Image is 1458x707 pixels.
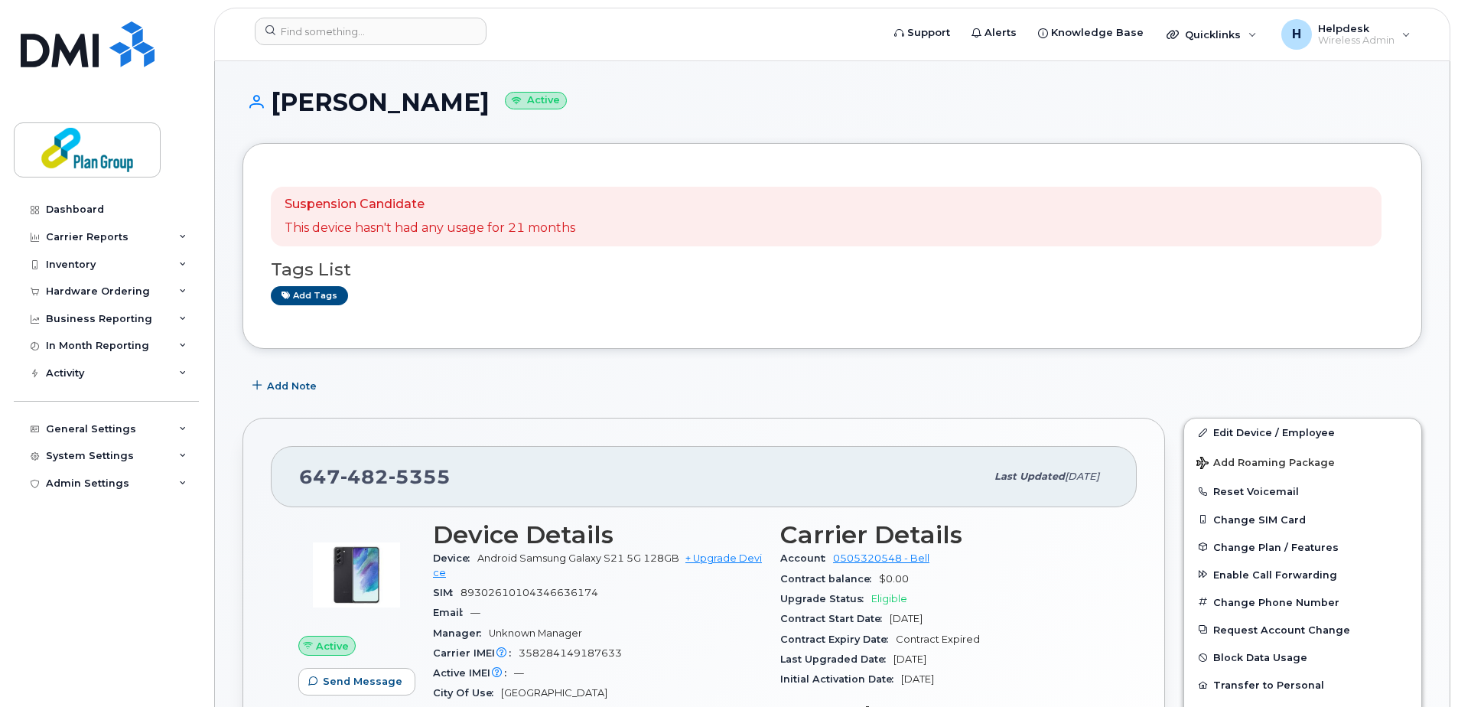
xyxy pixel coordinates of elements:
span: Contract Expired [896,634,980,645]
span: Last updated [994,471,1065,482]
button: Block Data Usage [1184,643,1421,671]
span: Android Samsung Galaxy S21 5G 128GB [477,552,679,564]
span: Eligible [871,593,907,604]
span: Last Upgraded Date [780,653,893,665]
button: Change Plan / Features [1184,533,1421,561]
span: Active [316,639,349,653]
a: Add tags [271,286,348,305]
span: Email [433,607,470,618]
span: 647 [299,465,451,488]
span: [DATE] [890,613,923,624]
span: [GEOGRAPHIC_DATA] [501,687,607,699]
span: Contract Start Date [780,613,890,624]
span: Add Roaming Package [1196,457,1335,471]
span: Upgrade Status [780,593,871,604]
span: Account [780,552,833,564]
button: Change SIM Card [1184,506,1421,533]
span: Send Message [323,674,402,689]
span: SIM [433,587,461,598]
button: Add Note [242,372,330,399]
span: City Of Use [433,687,501,699]
a: Edit Device / Employee [1184,419,1421,446]
button: Request Account Change [1184,616,1421,643]
h3: Tags List [271,260,1394,279]
p: This device hasn't had any usage for 21 months [285,220,575,237]
small: Active [505,92,567,109]
span: [DATE] [901,673,934,685]
span: Active IMEI [433,667,514,679]
h3: Carrier Details [780,521,1109,549]
span: Carrier IMEI [433,647,519,659]
span: — [514,667,524,679]
span: Enable Call Forwarding [1213,569,1337,580]
span: Contract balance [780,573,879,585]
span: Contract Expiry Date [780,634,896,645]
span: $0.00 [879,573,909,585]
span: Device [433,552,477,564]
h3: Device Details [433,521,762,549]
span: Unknown Manager [489,627,582,639]
span: 89302610104346636174 [461,587,598,598]
img: image20231002-3703462-1a4zhyp.jpeg [311,529,402,621]
button: Change Phone Number [1184,588,1421,616]
a: 0505320548 - Bell [833,552,929,564]
button: Transfer to Personal [1184,671,1421,699]
span: — [470,607,480,618]
span: [DATE] [893,653,926,665]
span: Add Note [267,379,317,393]
span: 482 [340,465,389,488]
button: Reset Voicemail [1184,477,1421,505]
span: 5355 [389,465,451,488]
button: Enable Call Forwarding [1184,561,1421,588]
span: 358284149187633 [519,647,622,659]
p: Suspension Candidate [285,196,575,213]
button: Send Message [298,668,415,696]
h1: [PERSON_NAME] [242,89,1422,116]
span: Change Plan / Features [1213,541,1339,552]
span: Manager [433,627,489,639]
span: [DATE] [1065,471,1099,482]
button: Add Roaming Package [1184,446,1421,477]
a: + Upgrade Device [433,552,762,578]
span: Initial Activation Date [780,673,901,685]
